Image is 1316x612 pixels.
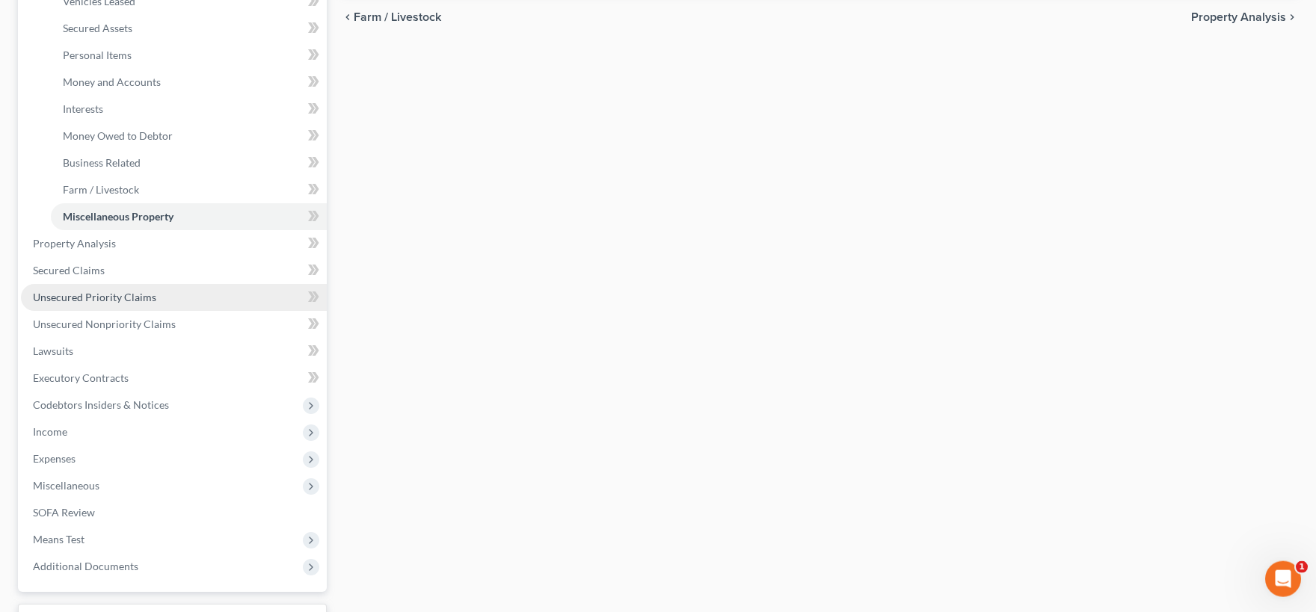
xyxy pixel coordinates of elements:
i: chevron_left [342,11,354,23]
a: Farm / Livestock [51,176,327,203]
a: Unsecured Nonpriority Claims [21,311,327,338]
span: Means Test [33,533,84,545]
span: Additional Documents [33,560,138,572]
a: Miscellaneous Property [51,203,327,230]
a: Lawsuits [21,338,327,365]
a: Property Analysis [21,230,327,257]
button: Property Analysis chevron_right [1191,11,1298,23]
span: Unsecured Nonpriority Claims [33,318,176,330]
span: 1 [1296,561,1308,573]
a: Money Owed to Debtor [51,123,327,149]
a: Secured Claims [21,257,327,284]
span: Codebtors Insiders & Notices [33,398,169,411]
span: Unsecured Priority Claims [33,291,156,303]
a: Executory Contracts [21,365,327,392]
a: Unsecured Priority Claims [21,284,327,311]
span: Money and Accounts [63,75,161,88]
span: Business Related [63,156,141,169]
span: Income [33,425,67,438]
span: Secured Claims [33,264,105,276]
a: Personal Items [51,42,327,69]
span: Property Analysis [1191,11,1286,23]
a: Secured Assets [51,15,327,42]
a: Interests [51,96,327,123]
button: chevron_left Farm / Livestock [342,11,441,23]
span: Miscellaneous Property [63,210,173,223]
span: Property Analysis [33,237,116,250]
a: Business Related [51,149,327,176]
span: Expenses [33,452,76,465]
i: chevron_right [1286,11,1298,23]
iframe: Intercom live chat [1265,561,1301,597]
span: SOFA Review [33,506,95,519]
span: Money Owed to Debtor [63,129,173,142]
span: Farm / Livestock [63,183,139,196]
span: Secured Assets [63,22,132,34]
a: SOFA Review [21,499,327,526]
a: Money and Accounts [51,69,327,96]
span: Interests [63,102,103,115]
span: Farm / Livestock [354,11,441,23]
span: Miscellaneous [33,479,99,492]
span: Executory Contracts [33,371,129,384]
span: Personal Items [63,49,132,61]
span: Lawsuits [33,344,73,357]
